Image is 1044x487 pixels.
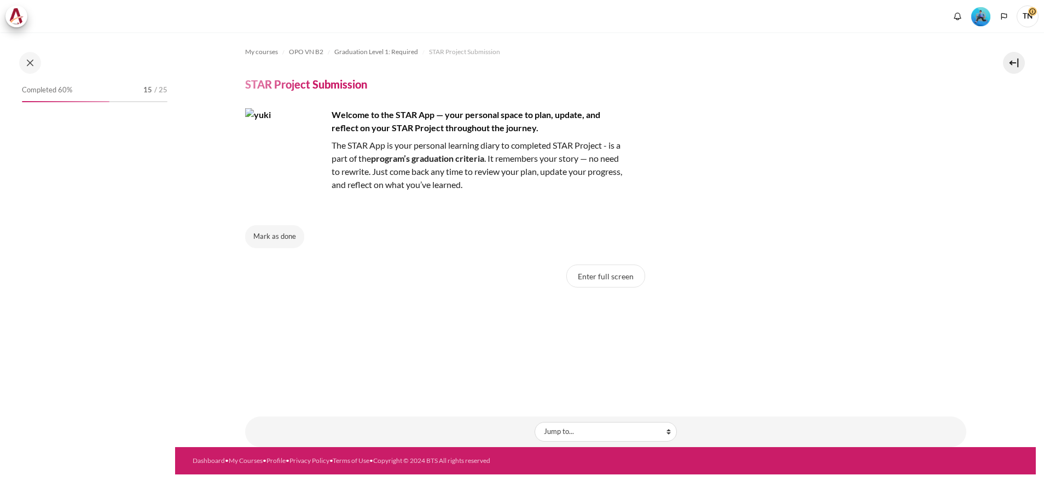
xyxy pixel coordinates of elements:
[524,298,688,380] iframe: STAR Project Submission
[245,225,304,248] button: Mark STAR Project Submission as done
[971,6,990,26] div: Level #3
[289,456,329,465] a: Privacy Policy
[266,456,286,465] a: Profile
[429,47,500,57] span: STAR Project Submission
[245,47,278,57] span: My courses
[949,8,966,25] div: Show notification window with no new notifications
[22,85,72,96] span: Completed 60%
[996,8,1012,25] button: Languages
[334,45,418,58] a: Graduation Level 1: Required
[22,101,109,102] div: 60%
[193,456,652,466] div: • • • • •
[289,45,323,58] a: OPO VN B2
[175,32,1036,447] section: Content
[245,108,327,190] img: yuki
[373,456,490,465] a: Copyright © 2024 BTS All rights reserved
[193,456,225,465] a: Dashboard
[566,265,645,287] button: Enter full screen
[429,45,500,58] a: STAR Project Submission
[333,456,369,465] a: Terms of Use
[245,43,966,61] nav: Navigation bar
[245,139,628,191] p: The STAR App is your personal learning diary to completed STAR Project - is a part of the . It re...
[154,85,167,96] span: / 25
[334,47,418,57] span: Graduation Level 1: Required
[1017,5,1039,27] a: User menu
[245,108,628,134] h4: Welcome to the STAR App — your personal space to plan, update, and reflect on your STAR Project t...
[1017,5,1039,27] span: TN
[229,456,263,465] a: My Courses
[289,47,323,57] span: OPO VN B2
[967,6,995,26] a: Level #3
[245,45,278,58] a: My courses
[9,8,24,25] img: Architeck
[371,153,484,163] strong: program’s graduation criteria
[143,85,152,96] span: 15
[971,7,990,26] img: Level #3
[245,77,367,91] h4: STAR Project Submission
[5,5,33,27] a: Architeck Architeck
